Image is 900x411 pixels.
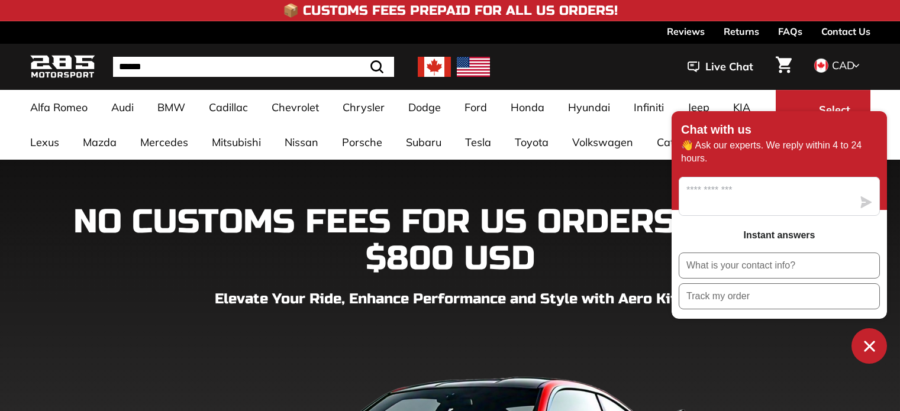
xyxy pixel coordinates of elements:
a: Lexus [18,125,71,160]
a: Honda [499,90,556,125]
a: Mitsubishi [200,125,273,160]
a: Ford [453,90,499,125]
a: BMW [146,90,197,125]
a: Porsche [330,125,394,160]
a: Contact Us [821,21,870,41]
a: Cart [769,47,799,87]
span: Live Chat [705,59,753,75]
a: Tesla [453,125,503,160]
p: Elevate Your Ride, Enhance Performance and Style with Aero Kits [30,289,870,310]
h4: 📦 Customs Fees Prepaid for All US Orders! [283,4,618,18]
button: Live Chat [672,52,769,82]
a: Chevrolet [260,90,331,125]
a: Nissan [273,125,330,160]
inbox-online-store-chat: Shopify online store chat [668,111,891,364]
a: KIA [721,90,762,125]
a: Toyota [503,125,560,160]
a: Cadillac [197,90,260,125]
a: Infiniti [622,90,676,125]
a: Reviews [667,21,705,41]
a: Returns [724,21,759,41]
span: CAD [832,59,854,72]
h1: NO CUSTOMS FEES FOR US ORDERS UNDERS $800 USD [30,204,870,277]
a: FAQs [778,21,802,41]
a: Alfa Romeo [18,90,99,125]
a: Jeep [676,90,721,125]
a: Hyundai [556,90,622,125]
a: Dodge [396,90,453,125]
a: Subaru [394,125,453,160]
a: Volkswagen [560,125,645,160]
a: Categories [645,125,722,160]
a: Mazda [71,125,128,160]
a: Mercedes [128,125,200,160]
a: Chrysler [331,90,396,125]
a: Audi [99,90,146,125]
span: Select Your Vehicle [815,102,855,148]
input: Search [113,57,394,77]
img: Logo_285_Motorsport_areodynamics_components [30,53,95,81]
